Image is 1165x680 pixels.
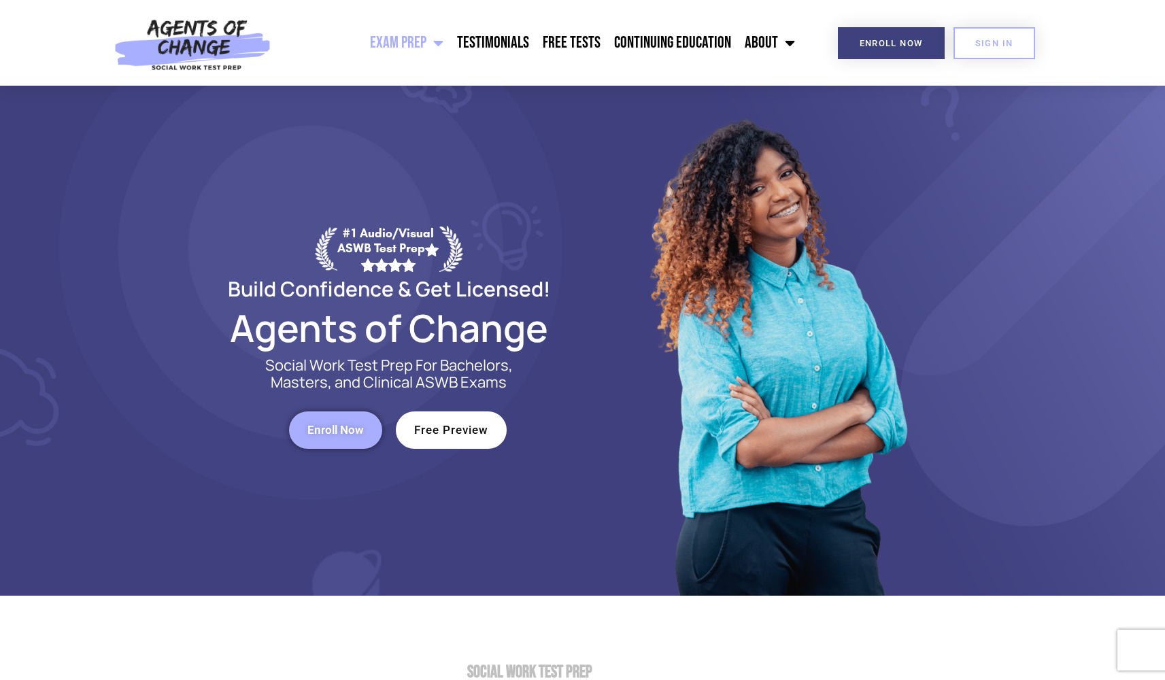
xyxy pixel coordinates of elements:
a: Testimonials [450,26,536,60]
a: Free Preview [396,411,507,449]
span: SIGN IN [975,39,1013,48]
img: Website Image 1 (1) [641,86,913,596]
span: Free Preview [414,424,488,436]
a: SIGN IN [953,27,1035,59]
a: Continuing Education [607,26,738,60]
a: Enroll Now [838,27,945,59]
nav: Menu [278,26,802,60]
div: #1 Audio/Visual ASWB Test Prep [337,226,439,271]
a: About [738,26,802,60]
a: Exam Prep [363,26,450,60]
p: Social Work Test Prep For Bachelors, Masters, and Clinical ASWB Exams [250,357,528,391]
h2: Agents of Change [195,312,583,343]
h2: Build Confidence & Get Licensed! [195,279,583,299]
a: Free Tests [536,26,607,60]
a: Enroll Now [289,411,382,449]
span: Enroll Now [307,424,364,436]
span: Enroll Now [860,39,923,48]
